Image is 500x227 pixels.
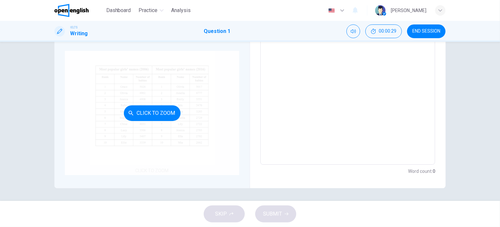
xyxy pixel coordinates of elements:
[70,30,88,38] h1: Writing
[104,5,134,16] button: Dashboard
[408,167,435,175] h6: Word count :
[169,5,194,16] button: Analysis
[124,105,181,121] button: Click to Zoom
[365,24,402,38] button: 00:00:29
[54,4,89,17] img: OpenEnglish logo
[391,7,427,14] div: [PERSON_NAME].
[375,5,386,16] img: Profile picture
[106,7,131,14] span: Dashboard
[54,4,104,17] a: OpenEnglish logo
[433,169,435,174] strong: 0
[379,29,396,34] span: 00:00:29
[328,8,336,13] img: en
[365,24,402,38] div: Hide
[136,5,166,16] button: Practice
[407,24,446,38] button: END SESSION
[139,7,158,14] span: Practice
[70,25,78,30] span: IELTS
[346,24,360,38] div: Mute
[171,7,191,14] span: Analysis
[204,27,230,35] h1: Question 1
[412,29,440,34] span: END SESSION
